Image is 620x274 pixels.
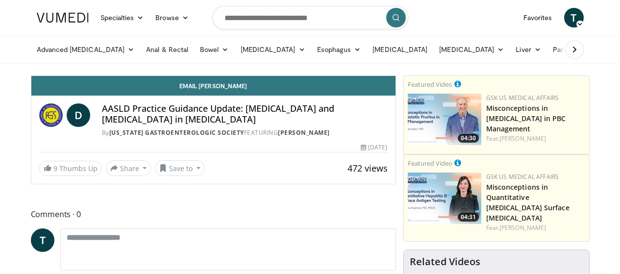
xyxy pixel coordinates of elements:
[458,134,479,143] span: 04:30
[510,40,546,59] a: Liver
[361,143,387,152] div: [DATE]
[39,161,102,176] a: 9 Thumbs Up
[486,94,559,102] a: GSK US Medical Affairs
[499,224,546,232] a: [PERSON_NAME]
[486,134,585,143] div: Feat.
[408,94,481,145] img: aa8aa058-1558-4842-8c0c-0d4d7a40e65d.jpg.150x105_q85_crop-smart_upscale.jpg
[486,173,559,181] a: GSK US Medical Affairs
[109,128,244,137] a: [US_STATE] Gastroenterologic Society
[458,213,479,222] span: 04:31
[31,228,54,252] a: T
[408,94,481,145] a: 04:30
[408,173,481,224] a: 04:31
[102,128,388,137] div: By FEATURING
[53,164,57,173] span: 9
[31,76,396,96] a: Email [PERSON_NAME]
[95,8,150,27] a: Specialties
[140,40,194,59] a: Anal & Rectal
[67,103,90,127] a: D
[37,13,89,23] img: VuMedi Logo
[155,160,205,176] button: Save to
[518,8,558,27] a: Favorites
[367,40,433,59] a: [MEDICAL_DATA]
[347,162,388,174] span: 472 views
[212,6,408,29] input: Search topics, interventions
[408,80,452,89] small: Featured Video
[31,208,396,221] span: Comments 0
[39,103,63,127] img: Florida Gastroenterologic Society
[278,128,330,137] a: [PERSON_NAME]
[311,40,367,59] a: Esophagus
[194,40,234,59] a: Bowel
[31,40,141,59] a: Advanced [MEDICAL_DATA]
[486,224,585,232] div: Feat.
[486,103,566,133] a: Misconceptions in [MEDICAL_DATA] in PBC Management
[408,159,452,168] small: Featured Video
[486,182,570,223] a: Misconceptions in Quantitative [MEDICAL_DATA] Surface [MEDICAL_DATA]
[410,256,480,268] h4: Related Videos
[102,103,388,125] h4: AASLD Practice Guidance Update: [MEDICAL_DATA] and [MEDICAL_DATA] in [MEDICAL_DATA]
[564,8,584,27] a: T
[408,173,481,224] img: ea8305e5-ef6b-4575-a231-c141b8650e1f.jpg.150x105_q85_crop-smart_upscale.jpg
[106,160,151,176] button: Share
[149,8,195,27] a: Browse
[499,134,546,143] a: [PERSON_NAME]
[235,40,311,59] a: [MEDICAL_DATA]
[433,40,510,59] a: [MEDICAL_DATA]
